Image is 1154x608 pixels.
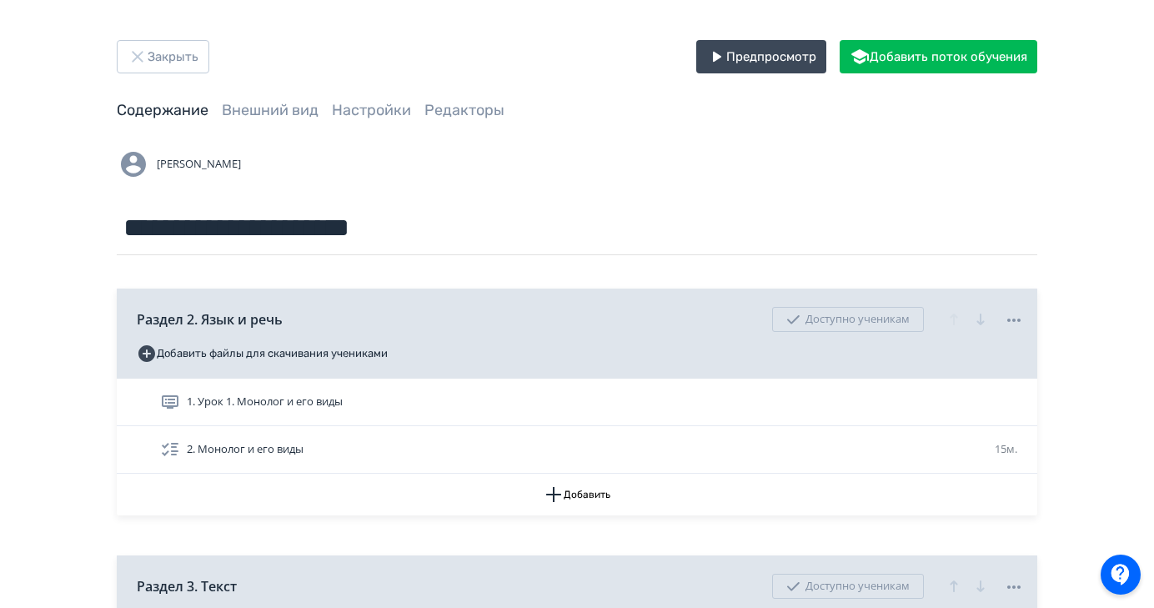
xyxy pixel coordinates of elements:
[332,101,411,119] a: Настройки
[995,441,1017,456] span: 15м.
[187,441,304,458] span: 2. Монолог и его виды
[222,101,319,119] a: Внешний вид
[187,394,343,410] span: 1. Урок 1. Монолог и его виды
[137,576,237,596] span: Раздел 3. Текст
[117,40,209,73] button: Закрыть
[117,426,1037,474] div: 2. Монолог и его виды15м.
[157,156,241,173] span: [PERSON_NAME]
[117,379,1037,426] div: 1. Урок 1. Монолог и его виды
[696,40,826,73] button: Предпросмотр
[137,340,388,367] button: Добавить файлы для скачивания учениками
[424,101,504,119] a: Редакторы
[137,309,283,329] span: Раздел 2. Язык и речь
[772,307,924,332] div: Доступно ученикам
[840,40,1037,73] button: Добавить поток обучения
[117,474,1037,515] button: Добавить
[117,101,208,119] a: Содержание
[772,574,924,599] div: Доступно ученикам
